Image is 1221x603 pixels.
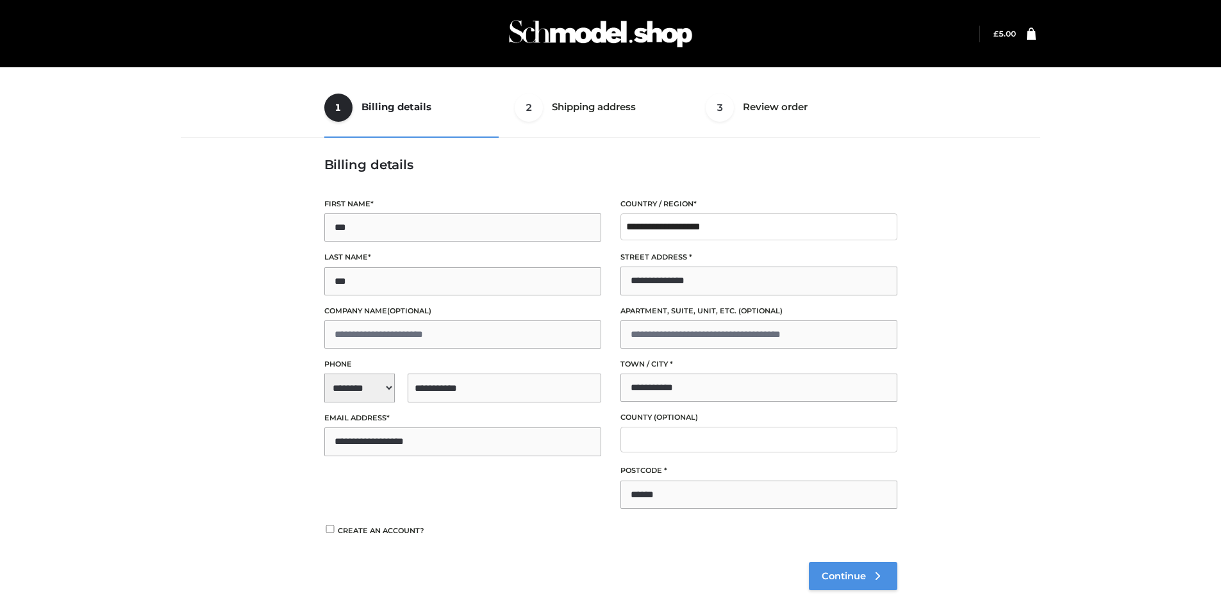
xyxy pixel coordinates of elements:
label: Street address [620,251,897,263]
label: County [620,411,897,424]
a: Continue [809,562,897,590]
span: Create an account? [338,526,424,535]
label: Company name [324,305,601,317]
img: Schmodel Admin 964 [504,8,697,59]
label: Email address [324,412,601,424]
label: Country / Region [620,198,897,210]
bdi: 5.00 [993,29,1016,38]
h3: Billing details [324,157,897,172]
span: (optional) [654,413,698,422]
label: Postcode [620,465,897,477]
label: Apartment, suite, unit, etc. [620,305,897,317]
input: Create an account? [324,525,336,533]
label: First name [324,198,601,210]
label: Last name [324,251,601,263]
span: Continue [822,570,866,582]
span: (optional) [738,306,783,315]
a: £5.00 [993,29,1016,38]
label: Phone [324,358,601,370]
span: £ [993,29,999,38]
label: Town / City [620,358,897,370]
span: (optional) [387,306,431,315]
